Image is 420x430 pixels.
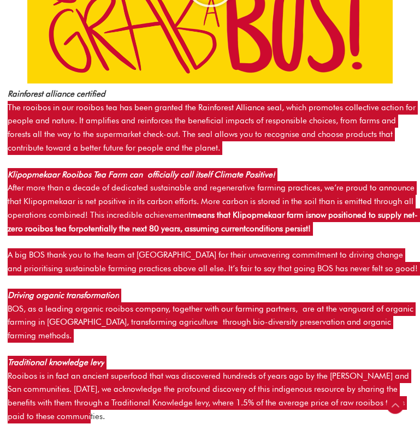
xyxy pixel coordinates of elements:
[8,170,275,180] em: Klipopmekaar Rooibos Tea Farm can officially call itself Climate Positive!
[8,210,418,234] b: now positioned to supply net-zero rooibos tea for
[8,356,418,423] p: Rooibos is in fact an ancient superfood that was discovered hundreds of years ago by the [PERSON_...
[8,89,105,99] strong: Rainforest alliance certified
[8,87,418,155] p: The rooibos in our rooibos tea has been granted the Rainforest Alliance seal, which promotes coll...
[79,224,246,234] b: potentially the next 80 years, assuming current
[191,210,311,220] b: means that Klipopmekaar farm is
[8,357,104,367] strong: Traditional knowledge levy
[8,168,418,236] p: After more than a decade of dedicated sustainable and regenerative farming practices, we’re proud...
[8,248,418,276] p: A big BOS thank you to the team at [GEOGRAPHIC_DATA] for their unwavering commitment to driving c...
[8,289,418,343] p: BOS, as a leading organic rooibos company, together with our farming partners, are at the vanguar...
[246,224,311,234] b: conditions persist!
[8,290,119,300] strong: Driving organic transformation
